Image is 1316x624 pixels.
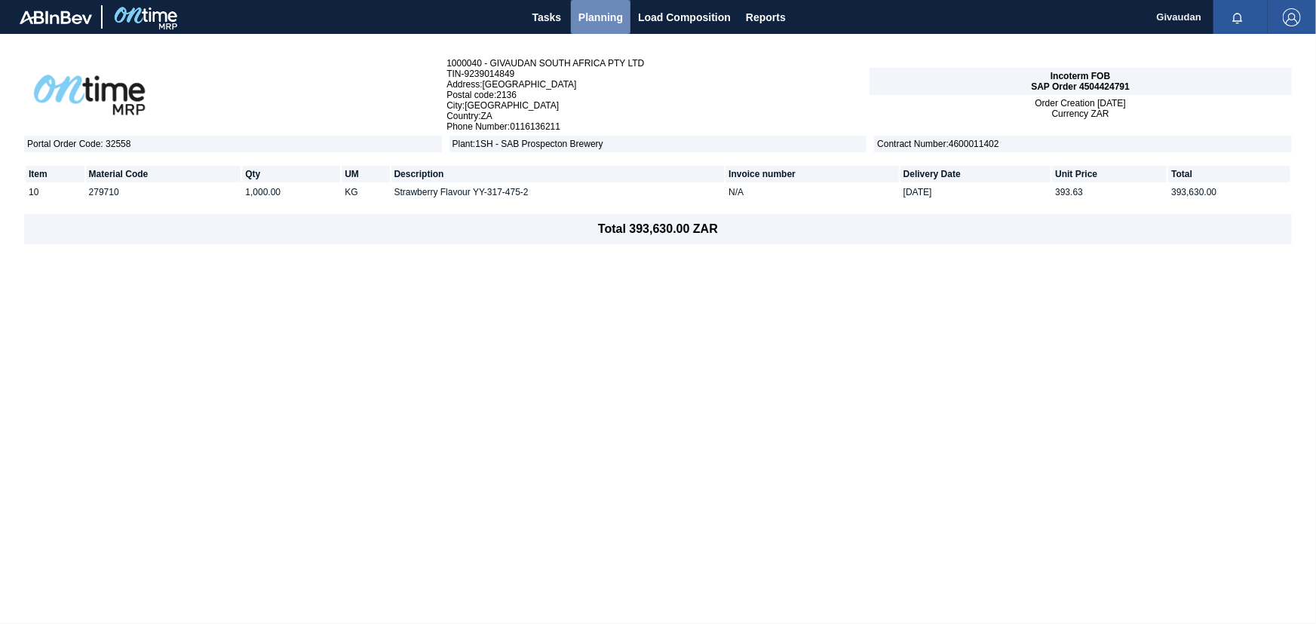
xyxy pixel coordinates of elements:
[1283,8,1301,26] img: Logout
[26,166,84,182] th: Item
[446,111,869,121] span: Country : ZA
[1052,166,1167,182] th: Unit Price
[725,184,899,200] td: N/A
[1052,109,1109,119] span: Currency ZAR
[86,184,241,200] td: 279710
[242,184,340,200] td: 1,000.00
[446,69,869,79] span: TIN - 9239014849
[26,184,84,200] td: 10
[725,166,899,182] th: Invoice number
[342,166,389,182] th: UM
[446,90,869,100] span: Postal code : 2136
[874,136,1292,152] span: Contract Number : 4600011402
[900,166,1051,182] th: Delivery Date
[1051,71,1110,81] span: Incoterm FOB
[24,136,442,152] span: Portal Order Code : 32558
[24,214,1292,244] footer: Total 393,630.00 ZAR
[1035,98,1127,109] span: Order Creation [DATE]
[1213,7,1262,28] button: Notifications
[391,184,725,200] td: Strawberry Flavour YY-317-475-2
[578,8,623,26] span: Planning
[1032,81,1130,92] span: SAP Order 4504424791
[746,8,786,26] span: Reports
[446,121,869,132] span: Phone Number : 0116136211
[1168,166,1290,182] th: Total
[449,136,867,152] span: Plant : 1SH - SAB Prospecton Brewery
[530,8,563,26] span: Tasks
[242,166,340,182] th: Qty
[20,11,92,24] img: TNhmsLtSVTkK8tSr43FrP2fwEKptu5GPRR3wAAAABJRU5ErkJggg==
[638,8,731,26] span: Load Composition
[1052,184,1167,200] td: 393.63
[391,166,725,182] th: Description
[446,58,869,69] span: 1000040 - GIVAUDAN SOUTH AFRICA PTY LTD
[1168,184,1290,200] td: 393,630.00
[446,79,869,90] span: Address : [GEOGRAPHIC_DATA]
[24,65,155,125] img: abOntimeLogoPreto.41694eb1.png
[446,100,869,111] span: City : [GEOGRAPHIC_DATA]
[342,184,389,200] td: KG
[900,184,1051,200] td: [DATE]
[86,166,241,182] th: Material Code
